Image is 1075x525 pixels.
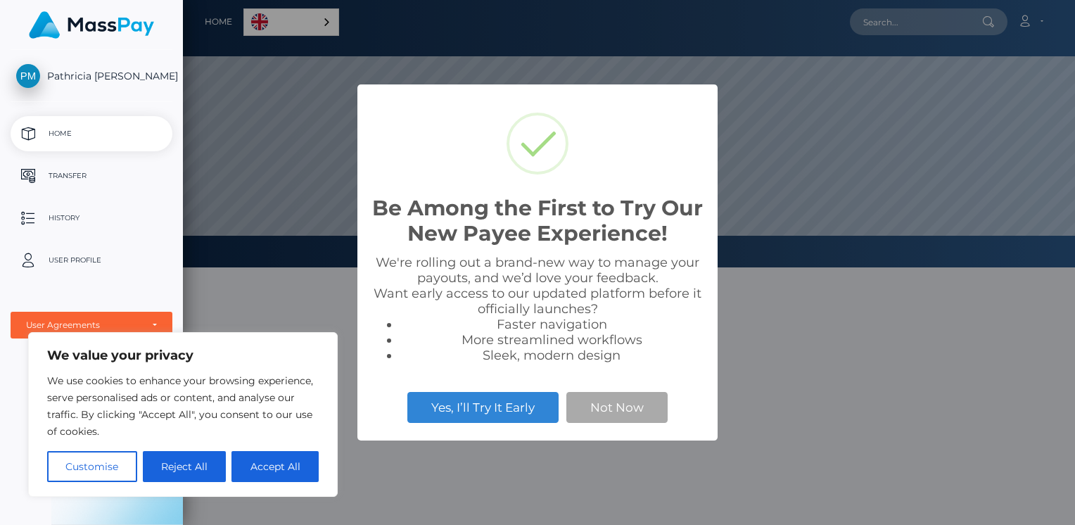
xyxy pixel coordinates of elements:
li: Sleek, modern design [400,348,704,363]
p: We value your privacy [47,347,319,364]
p: We use cookies to enhance your browsing experience, serve personalised ads or content, and analys... [47,372,319,440]
p: User Profile [16,250,167,271]
button: User Agreements [11,312,172,339]
h2: Be Among the First to Try Our New Payee Experience! [371,196,704,246]
img: MassPay [29,11,154,39]
li: More streamlined workflows [400,332,704,348]
button: Customise [47,451,137,482]
p: History [16,208,167,229]
div: We're rolling out a brand-new way to manage your payouts, and we’d love your feedback. Want early... [371,255,704,363]
button: Yes, I’ll Try It Early [407,392,559,423]
p: Home [16,123,167,144]
span: Pathricia [PERSON_NAME] [11,70,172,82]
li: Faster navigation [400,317,704,332]
div: User Agreements [26,320,141,331]
button: Accept All [231,451,319,482]
p: Transfer [16,165,167,186]
div: We value your privacy [28,332,338,497]
button: Not Now [566,392,668,423]
button: Reject All [143,451,227,482]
